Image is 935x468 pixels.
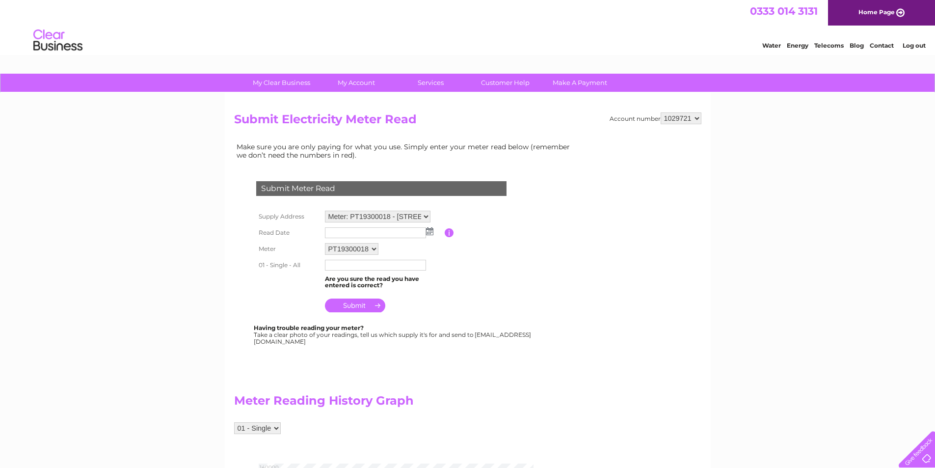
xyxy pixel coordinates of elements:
[390,74,471,92] a: Services
[750,5,818,17] a: 0333 014 3131
[870,42,894,49] a: Contact
[322,273,445,292] td: Are you sure the read you have entered is correct?
[762,42,781,49] a: Water
[254,208,322,225] th: Supply Address
[814,42,844,49] a: Telecoms
[850,42,864,49] a: Blog
[787,42,808,49] a: Energy
[610,112,701,124] div: Account number
[445,228,454,237] input: Information
[254,325,533,345] div: Take a clear photo of your readings, tell us which supply it's for and send to [EMAIL_ADDRESS][DO...
[316,74,397,92] a: My Account
[256,181,507,196] div: Submit Meter Read
[254,257,322,273] th: 01 - Single - All
[465,74,546,92] a: Customer Help
[426,227,433,235] img: ...
[241,74,322,92] a: My Clear Business
[254,324,364,331] b: Having trouble reading your meter?
[325,299,385,312] input: Submit
[254,241,322,257] th: Meter
[234,394,578,413] h2: Meter Reading History Graph
[539,74,620,92] a: Make A Payment
[903,42,926,49] a: Log out
[254,225,322,241] th: Read Date
[33,26,83,55] img: logo.png
[234,112,701,131] h2: Submit Electricity Meter Read
[234,140,578,161] td: Make sure you are only paying for what you use. Simply enter your meter read below (remember we d...
[236,5,700,48] div: Clear Business is a trading name of Verastar Limited (registered in [GEOGRAPHIC_DATA] No. 3667643...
